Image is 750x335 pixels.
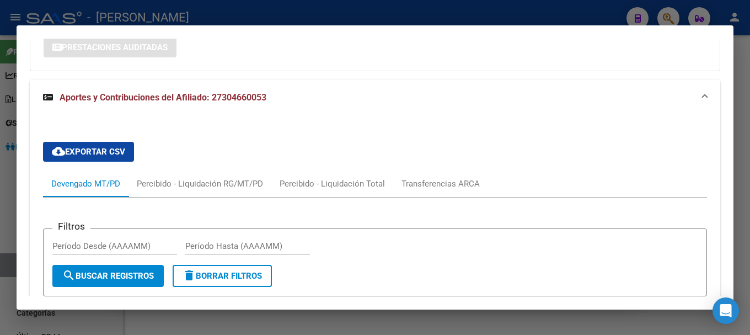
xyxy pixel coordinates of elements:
[62,271,154,281] span: Buscar Registros
[183,269,196,282] mat-icon: delete
[30,80,720,115] mat-expansion-panel-header: Aportes y Contribuciones del Afiliado: 27304660053
[52,145,65,158] mat-icon: cloud_download
[43,142,134,162] button: Exportar CSV
[52,265,164,287] button: Buscar Registros
[712,297,739,324] div: Open Intercom Messenger
[137,178,263,190] div: Percibido - Liquidación RG/MT/PD
[52,147,125,157] span: Exportar CSV
[60,92,266,103] span: Aportes y Contribuciones del Afiliado: 27304660053
[183,271,262,281] span: Borrar Filtros
[62,42,168,52] span: Prestaciones Auditadas
[62,269,76,282] mat-icon: search
[44,37,176,57] button: Prestaciones Auditadas
[51,178,120,190] div: Devengado MT/PD
[173,265,272,287] button: Borrar Filtros
[280,178,385,190] div: Percibido - Liquidación Total
[401,178,480,190] div: Transferencias ARCA
[52,220,90,232] h3: Filtros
